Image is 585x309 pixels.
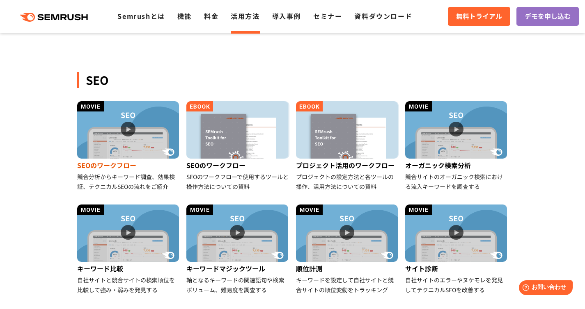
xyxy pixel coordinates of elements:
[296,159,399,172] div: プロジェクト活用のワークフロー
[313,11,342,21] a: セミナー
[77,262,180,275] div: キーワード比較
[186,172,289,191] div: SEOのワークフローで使用するツールと操作方法についての資料
[186,204,289,295] a: キーワードマジックツール 軸となるキーワードの関連語句や検索ボリューム、難易度を調査する
[272,11,301,21] a: 導入事例
[296,101,399,191] a: プロジェクト活用のワークフロー プロジェクトの設定方法と各ツールの操作、活用方法についての資料
[405,275,508,295] div: 自社サイトのエラーやヌケモレを発見してテクニカルSEOを改善する
[186,159,289,172] div: SEOのワークフロー
[186,275,289,295] div: 軸となるキーワードの関連語句や検索ボリューム、難易度を調査する
[296,275,399,295] div: キーワードを設定して自社サイトと競合サイトの順位変動をトラッキング
[296,172,399,191] div: プロジェクトの設定方法と各ツールの操作、活用方法についての資料
[512,277,576,300] iframe: Help widget launcher
[405,172,508,191] div: 競合サイトのオーガニック検索における流入キーワードを調査する
[296,204,399,295] a: 順位計測 キーワードを設定して自社サイトと競合サイトの順位変動をトラッキング
[405,204,508,295] a: サイト診断 自社サイトのエラーやヌケモレを発見してテクニカルSEOを改善する
[186,262,289,275] div: キーワードマジックツール
[405,101,508,191] a: オーガニック検索分析 競合サイトのオーガニック検索における流入キーワードを調査する
[296,262,399,275] div: 順位計測
[525,11,571,22] span: デモを申し込む
[204,11,218,21] a: 料金
[405,262,508,275] div: サイト診断
[117,11,165,21] a: Semrushとは
[77,204,180,295] a: キーワード比較 自社サイトと競合サイトの検索順位を比較して強み・弱みを発見する
[77,101,180,191] a: SEOのワークフロー 競合分析からキーワード調査、効果検証、テクニカルSEOの流れをご紹介
[177,11,192,21] a: 機能
[516,7,579,26] a: デモを申し込む
[448,7,510,26] a: 無料トライアル
[77,72,508,88] div: SEO
[231,11,259,21] a: 活用方法
[186,101,289,191] a: SEOのワークフロー SEOのワークフローで使用するツールと操作方法についての資料
[405,159,508,172] div: オーガニック検索分析
[354,11,412,21] a: 資料ダウンロード
[77,275,180,295] div: 自社サイトと競合サイトの検索順位を比較して強み・弱みを発見する
[456,11,502,22] span: 無料トライアル
[77,159,180,172] div: SEOのワークフロー
[77,172,180,191] div: 競合分析からキーワード調査、効果検証、テクニカルSEOの流れをご紹介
